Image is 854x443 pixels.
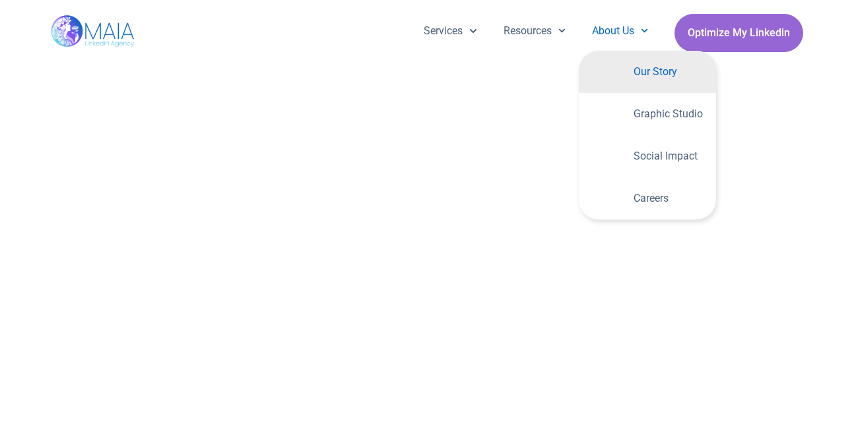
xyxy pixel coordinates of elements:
[579,135,716,177] a: Social Impact
[579,14,661,48] a: About Us
[579,177,716,220] a: Careers
[688,20,790,45] span: Optimize My Linkedin
[674,14,803,52] a: Optimize My Linkedin
[579,93,716,135] a: Graphic Studio
[579,51,716,220] ul: About Us
[411,14,490,48] a: Services
[411,14,661,48] nav: Menu
[579,51,716,93] a: Our Story
[490,14,579,48] a: Resources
